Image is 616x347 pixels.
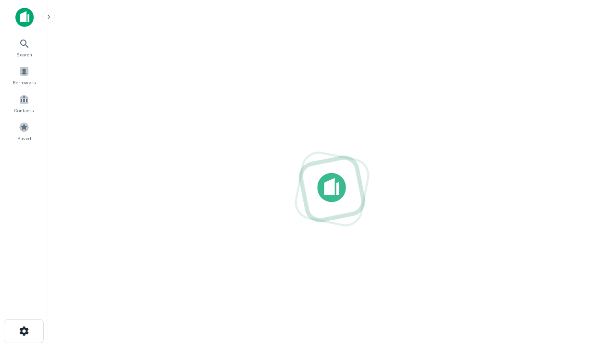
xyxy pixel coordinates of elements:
span: Search [16,51,32,58]
span: Saved [17,134,31,142]
a: Saved [3,118,45,144]
a: Search [3,34,45,60]
span: Borrowers [13,79,36,86]
iframe: Chat Widget [568,270,616,316]
img: capitalize-icon.png [15,8,34,27]
a: Borrowers [3,62,45,88]
span: Contacts [14,107,34,114]
a: Contacts [3,90,45,116]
